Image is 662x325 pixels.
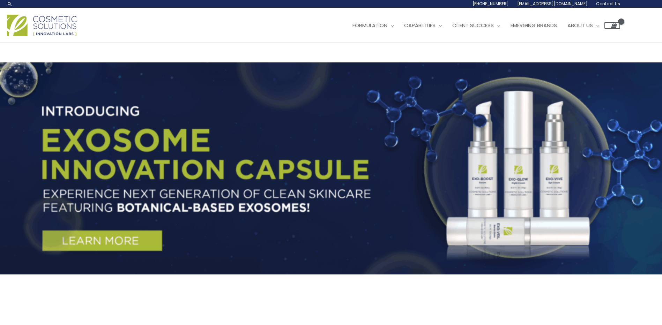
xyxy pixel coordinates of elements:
a: Search icon link [7,1,13,7]
span: [EMAIL_ADDRESS][DOMAIN_NAME] [517,1,588,7]
a: About Us [562,15,604,36]
span: Formulation [352,22,387,29]
span: [PHONE_NUMBER] [473,1,509,7]
img: Cosmetic Solutions Logo [7,15,77,36]
span: Contact Us [596,1,620,7]
span: Emerging Brands [511,22,557,29]
a: Formulation [347,15,399,36]
a: Capabilities [399,15,447,36]
span: Capabilities [404,22,436,29]
nav: Site Navigation [342,15,620,36]
a: Client Success [447,15,505,36]
span: About Us [567,22,593,29]
span: Client Success [452,22,494,29]
a: View Shopping Cart, empty [604,22,620,29]
a: Emerging Brands [505,15,562,36]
